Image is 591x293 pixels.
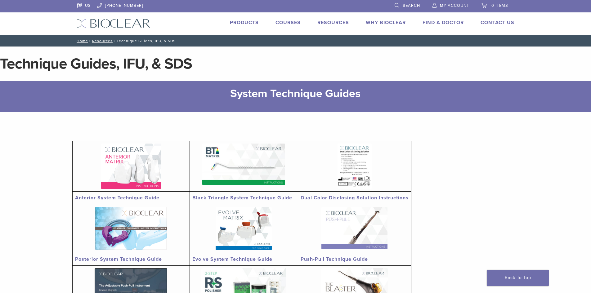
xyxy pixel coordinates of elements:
a: Push-Pull Technique Guide [301,256,368,262]
img: Bioclear [77,19,150,28]
a: Courses [275,20,301,26]
a: Posterior System Technique Guide [75,256,162,262]
a: Find A Doctor [423,20,464,26]
span: / [113,39,117,42]
span: Search [403,3,420,8]
a: Back To Top [487,270,549,286]
a: Products [230,20,259,26]
a: Black Triangle System Technique Guide [192,195,292,201]
a: Evolve System Technique Guide [192,256,272,262]
a: Resources [317,20,349,26]
a: Resources [92,39,113,43]
span: / [88,39,92,42]
a: Home [75,39,88,43]
h2: System Technique Guides [103,86,488,101]
a: Why Bioclear [366,20,406,26]
a: Contact Us [481,20,514,26]
nav: Technique Guides, IFU, & SDS [72,35,519,47]
span: My Account [440,3,469,8]
span: 0 items [491,3,508,8]
a: Dual Color Disclosing Solution Instructions [301,195,409,201]
a: Anterior System Technique Guide [75,195,159,201]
